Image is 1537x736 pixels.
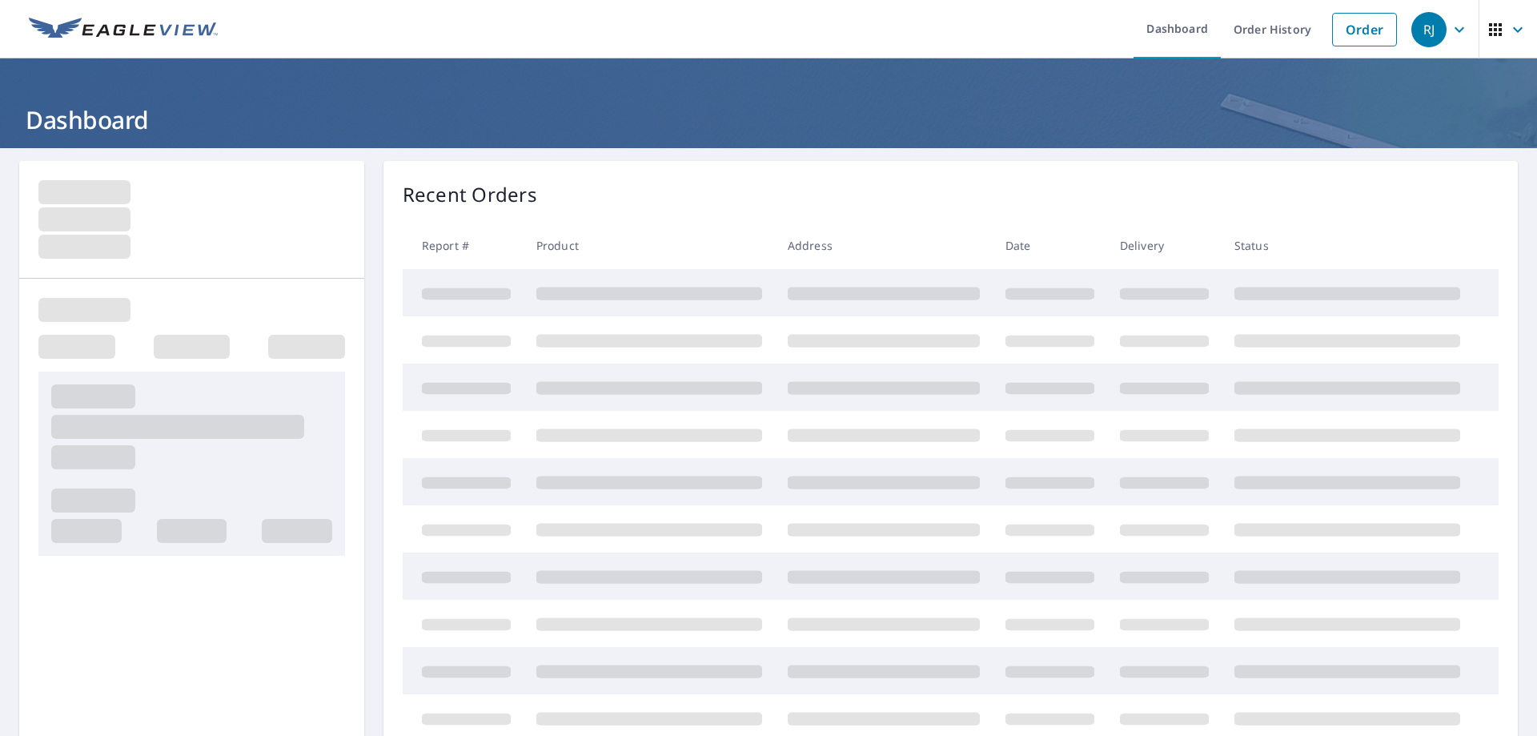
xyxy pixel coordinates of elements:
a: Order [1332,13,1397,46]
th: Date [993,222,1107,269]
th: Product [524,222,775,269]
th: Address [775,222,993,269]
th: Delivery [1107,222,1222,269]
img: EV Logo [29,18,218,42]
p: Recent Orders [403,180,537,209]
th: Status [1222,222,1473,269]
div: RJ [1411,12,1447,47]
th: Report # [403,222,524,269]
h1: Dashboard [19,103,1518,136]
